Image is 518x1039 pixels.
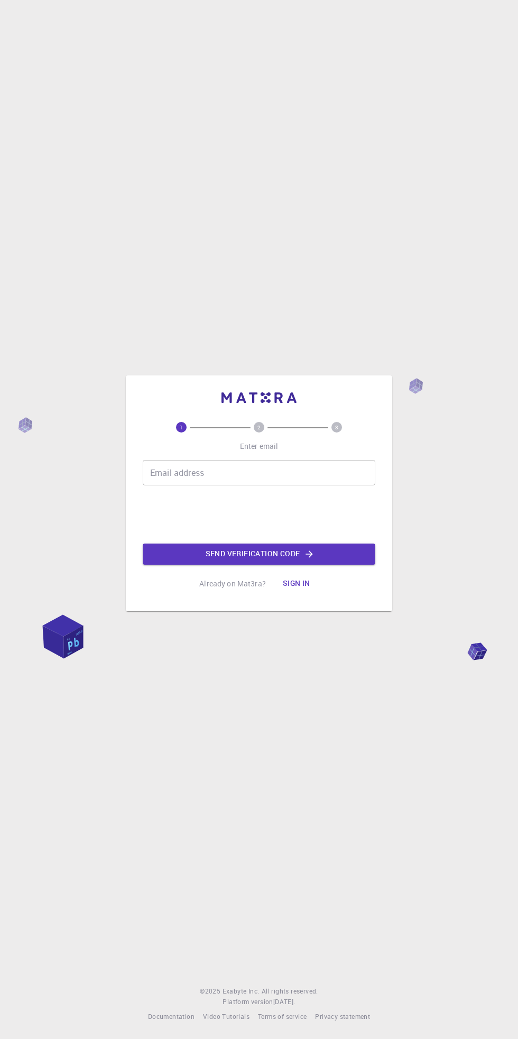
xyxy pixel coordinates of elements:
span: © 2025 [200,986,222,997]
button: Sign in [274,573,319,594]
span: Terms of service [258,1012,307,1020]
span: Documentation [148,1012,195,1020]
p: Already on Mat3ra? [199,578,266,589]
p: Enter email [240,441,279,452]
span: All rights reserved. [262,986,318,997]
span: Exabyte Inc. [223,987,260,995]
span: Platform version [223,997,273,1007]
a: Video Tutorials [203,1012,249,1022]
text: 3 [335,424,338,431]
a: Exabyte Inc. [223,986,260,997]
text: 1 [180,424,183,431]
text: 2 [257,424,261,431]
a: [DATE]. [273,997,295,1007]
span: Video Tutorials [203,1012,249,1020]
a: Privacy statement [315,1012,370,1022]
span: Privacy statement [315,1012,370,1020]
span: [DATE] . [273,997,295,1006]
iframe: reCAPTCHA [179,494,339,535]
a: Terms of service [258,1012,307,1022]
button: Send verification code [143,544,375,565]
a: Documentation [148,1012,195,1022]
